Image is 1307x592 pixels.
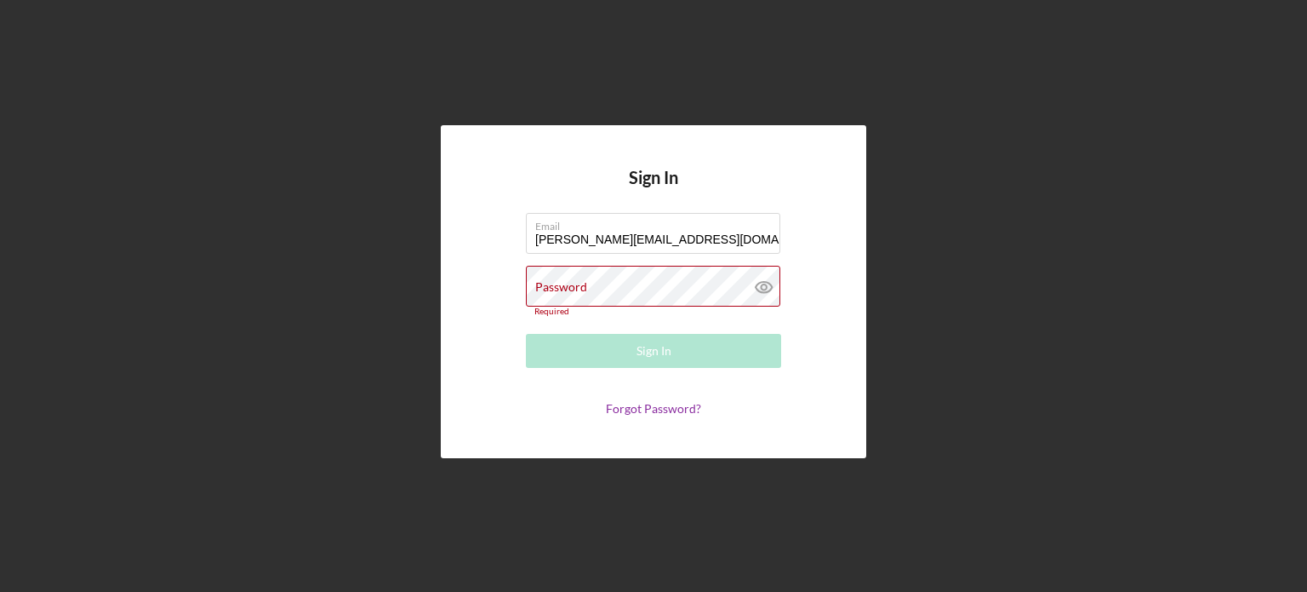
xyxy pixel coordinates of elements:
div: Required [526,307,781,317]
label: Email [535,214,780,233]
h4: Sign In [629,168,678,213]
a: Forgot Password? [606,401,701,416]
button: Sign In [526,334,781,368]
div: Sign In [636,334,671,368]
label: Password [535,280,587,294]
